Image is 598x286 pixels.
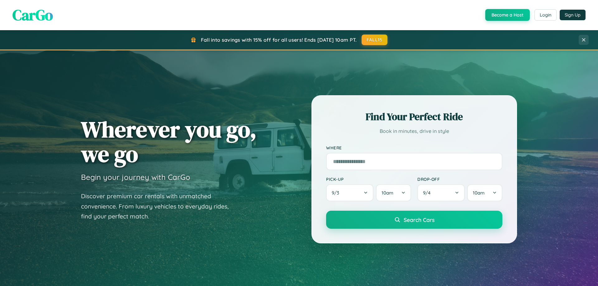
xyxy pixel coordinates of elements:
[376,184,411,201] button: 10am
[485,9,530,21] button: Become a Host
[326,145,502,150] label: Where
[81,172,190,182] h3: Begin your journey with CarGo
[201,37,357,43] span: Fall into savings with 15% off for all users! Ends [DATE] 10am PT.
[382,190,393,196] span: 10am
[326,110,502,124] h2: Find Your Perfect Ride
[423,190,434,196] span: 9 / 4
[473,190,485,196] span: 10am
[417,176,502,182] label: Drop-off
[332,190,342,196] span: 9 / 3
[326,127,502,136] p: Book in minutes, drive in style
[560,10,586,20] button: Sign Up
[326,184,373,201] button: 9/3
[404,216,434,223] span: Search Cars
[81,191,237,222] p: Discover premium car rentals with unmatched convenience. From luxury vehicles to everyday rides, ...
[467,184,502,201] button: 10am
[534,9,557,21] button: Login
[326,176,411,182] label: Pick-up
[362,35,388,45] button: FALL15
[417,184,465,201] button: 9/4
[326,211,502,229] button: Search Cars
[81,117,257,166] h1: Wherever you go, we go
[12,5,53,25] span: CarGo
